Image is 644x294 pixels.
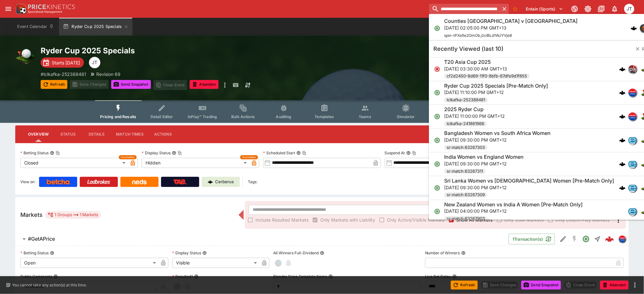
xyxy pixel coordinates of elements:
[248,177,257,187] label: Tags:
[320,251,324,255] button: All Winners Full-Dividend
[631,25,637,31] img: logo-cerberus.svg
[20,150,49,156] p: Betting Status
[444,113,505,119] p: [DATE] 11:00:00 PM GMT+12
[434,113,440,120] svg: Open
[434,137,440,144] svg: Open
[111,127,149,142] button: Match Times
[609,3,620,15] button: Notifications
[619,113,626,120] div: cerberus
[188,114,217,119] span: InPlay™ Trading
[628,160,637,168] img: betradar.png
[320,217,375,223] span: Only Markets with Liability
[444,208,583,214] p: [DATE] 04:00:00 PM GMT+12
[397,114,415,119] span: Simulator
[28,10,62,13] img: Sportsbook Management
[444,160,524,167] p: [DATE] 09:30:00 PM GMT+12
[273,274,327,279] p: Blender Price Template Name
[47,179,70,184] img: Betcha
[628,136,637,145] div: betradar
[628,88,637,97] div: lclkafka
[172,258,259,268] div: Visible
[15,46,36,66] img: golf.png
[619,184,626,191] img: logo-cerberus.svg
[628,184,637,192] img: betradar.png
[315,114,334,119] span: Templates
[387,217,445,223] span: Only Active/Visible Markets
[276,114,292,119] span: Auditing
[20,177,37,187] label: View on :
[444,216,487,222] span: sr:match:63267903
[521,281,561,290] button: Send Snapshot
[329,274,333,279] button: Blender Price Template Name
[173,179,187,184] img: TabNZ
[444,177,614,184] h6: Sri Lanka Women vs [DEMOGRAPHIC_DATA] Women [Pre-Match Only]
[121,155,135,159] span: Overridden
[151,114,173,119] span: Detail Editor
[582,3,594,15] button: Toggle light/dark mode
[619,184,626,191] div: cerberus
[522,4,567,14] button: Select Tenant
[111,80,151,89] button: Send Snapshot
[56,151,60,155] button: Copy To Clipboard
[89,57,100,68] div: Joshua Thomson
[558,233,569,245] button: Edit Detail
[505,217,544,223] span: Only SGM Markets
[412,151,417,155] button: Copy To Clipboard
[20,158,128,168] div: Closed
[132,179,146,184] img: Neds
[444,121,487,127] span: lclkafka-241861966
[580,233,592,245] button: Open
[296,151,301,155] button: Scheduled StartCopy To Clipboard
[619,161,626,167] div: cerberus
[628,207,637,216] img: betradar.png
[100,114,136,119] span: Pricing and Results
[385,150,405,156] p: Suspend At
[302,151,307,155] button: Copy To Clipboard
[444,33,512,38] span: spin-tPXefie2OmOb_0cIBLd1WJYVje8
[619,113,626,120] img: logo-cerberus.svg
[48,211,98,219] div: 1 Groups 1 Markets
[628,207,637,216] div: betradar
[95,100,549,123] div: Event type filters
[425,250,460,256] p: Number of Winners
[628,136,637,144] img: betradar.png
[20,274,52,279] p: Public Comments
[444,73,530,79] span: cf2d2450-8d69-11f0-8bfb-67dfe9d1f855
[619,236,626,243] img: lclkafka
[190,81,218,87] span: Mark an event as closed and abandoned.
[359,114,371,119] span: Teams
[406,151,411,155] button: Suspend AtCopy To Clipboard
[457,217,493,223] span: Show All Markets
[556,217,610,223] span: Only Live/In-Play Markets
[172,274,193,279] p: Resulted?
[582,235,590,243] svg: Open
[172,250,201,256] p: Display Status
[444,168,485,174] span: sr:match:63267311
[605,235,614,244] img: logo-cerberus--red.svg
[50,151,54,155] button: Betting StatusCopy To Clipboard
[255,217,308,223] span: Include Resulted Markets
[28,236,55,242] h6: #GetAPrice
[444,130,551,137] h6: Bangladesh Women vs South Africa Women
[53,274,58,279] button: Public Comments
[273,250,319,256] p: All Winners Full-Dividend
[434,208,440,215] svg: Open
[605,235,614,244] div: d7a2ad17-7a46-4e65-afdf-bf997764ce8d
[444,65,530,72] p: [DATE] 03:30:00 AM GMT+13
[52,59,80,66] p: Starts [DATE]
[444,201,583,208] h6: New Zealand Women vs India A Women [Pre-Match Only]
[14,3,27,15] img: PriceKinetics Logo
[628,65,637,73] img: pricekinetics.png
[592,233,603,245] button: Straight
[622,2,636,16] button: Joshua Thomson
[444,59,491,65] h6: T20 Asia Cup 2025
[510,4,520,14] button: No Bookmarks
[54,127,82,142] button: Status
[628,112,637,121] img: lclkafka.png
[41,46,335,56] h2: Copy To Clipboard
[13,18,58,36] button: Event Calendar
[231,114,255,119] span: Bulk Actions
[444,82,548,89] h6: Ryder Cup 2025 Specials [Pre-Match Only]
[615,217,622,224] svg: More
